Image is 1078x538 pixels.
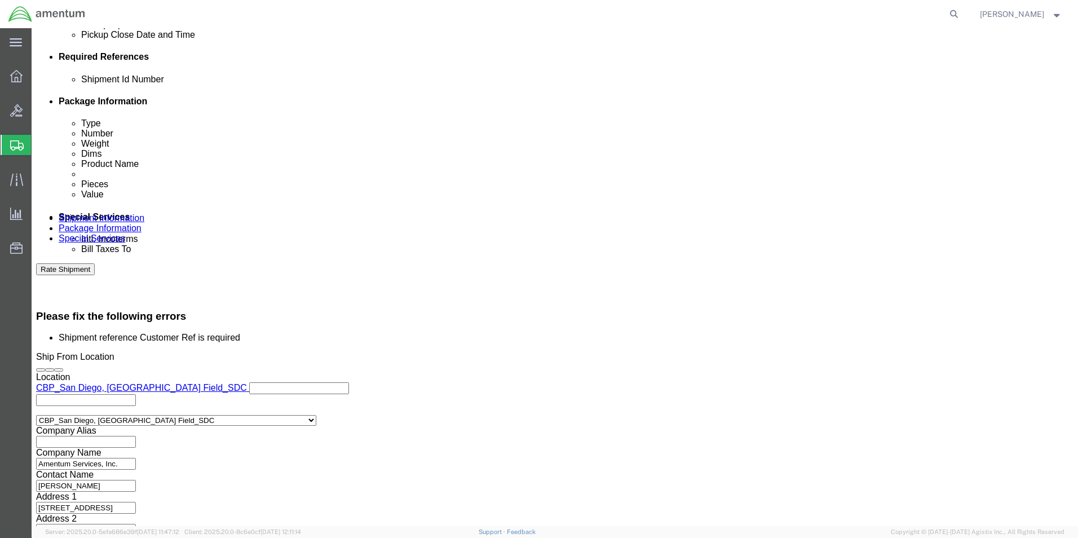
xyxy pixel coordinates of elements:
a: Feedback [507,528,536,535]
a: Support [479,528,507,535]
img: logo [8,6,86,23]
span: Server: 2025.20.0-5efa686e39f [45,528,179,535]
button: [PERSON_NAME] [979,7,1063,21]
span: Copyright © [DATE]-[DATE] Agistix Inc., All Rights Reserved [891,527,1064,537]
span: [DATE] 12:11:14 [260,528,301,535]
span: [DATE] 11:47:12 [137,528,179,535]
span: Robyn Williams [980,8,1044,20]
span: Client: 2025.20.0-8c6e0cf [184,528,301,535]
iframe: FS Legacy Container [32,28,1078,526]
